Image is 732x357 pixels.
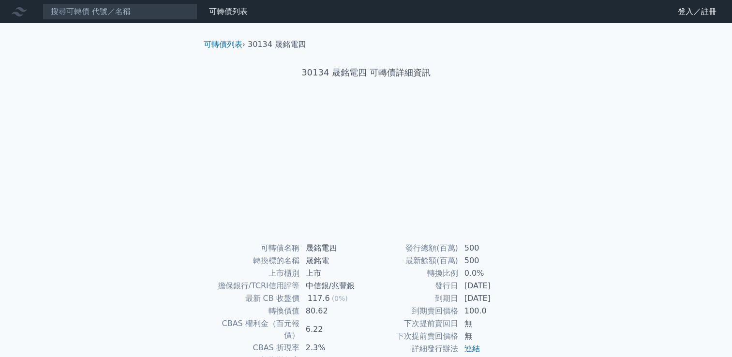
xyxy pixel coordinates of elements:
[366,305,459,317] td: 到期賣回價格
[208,280,300,292] td: 擔保銀行/TCRI信用評等
[366,342,459,355] td: 詳細發行辦法
[459,254,525,267] td: 500
[366,330,459,342] td: 下次提前賣回價格
[459,280,525,292] td: [DATE]
[459,330,525,342] td: 無
[300,342,366,354] td: 2.3%
[196,66,537,79] h1: 30134 晟銘電四 可轉債詳細資訊
[300,280,366,292] td: 中信銀/兆豐銀
[300,305,366,317] td: 80.62
[208,267,300,280] td: 上市櫃別
[208,254,300,267] td: 轉換標的名稱
[459,317,525,330] td: 無
[300,317,366,342] td: 6.22
[366,280,459,292] td: 發行日
[464,344,480,353] a: 連結
[300,242,366,254] td: 晟銘電四
[366,254,459,267] td: 最新餘額(百萬)
[248,39,306,50] li: 30134 晟銘電四
[208,242,300,254] td: 可轉債名稱
[208,292,300,305] td: 最新 CB 收盤價
[459,267,525,280] td: 0.0%
[208,317,300,342] td: CBAS 權利金（百元報價）
[332,295,348,302] span: (0%)
[459,292,525,305] td: [DATE]
[459,305,525,317] td: 100.0
[366,267,459,280] td: 轉換比例
[366,292,459,305] td: 到期日
[204,39,245,50] li: ›
[366,242,459,254] td: 發行總額(百萬)
[366,317,459,330] td: 下次提前賣回日
[300,267,366,280] td: 上市
[43,3,197,20] input: 搜尋可轉債 代號／名稱
[208,342,300,354] td: CBAS 折現率
[306,293,332,304] div: 117.6
[459,242,525,254] td: 500
[204,40,242,49] a: 可轉債列表
[670,4,724,19] a: 登入／註冊
[300,254,366,267] td: 晟銘電
[209,7,248,16] a: 可轉債列表
[208,305,300,317] td: 轉換價值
